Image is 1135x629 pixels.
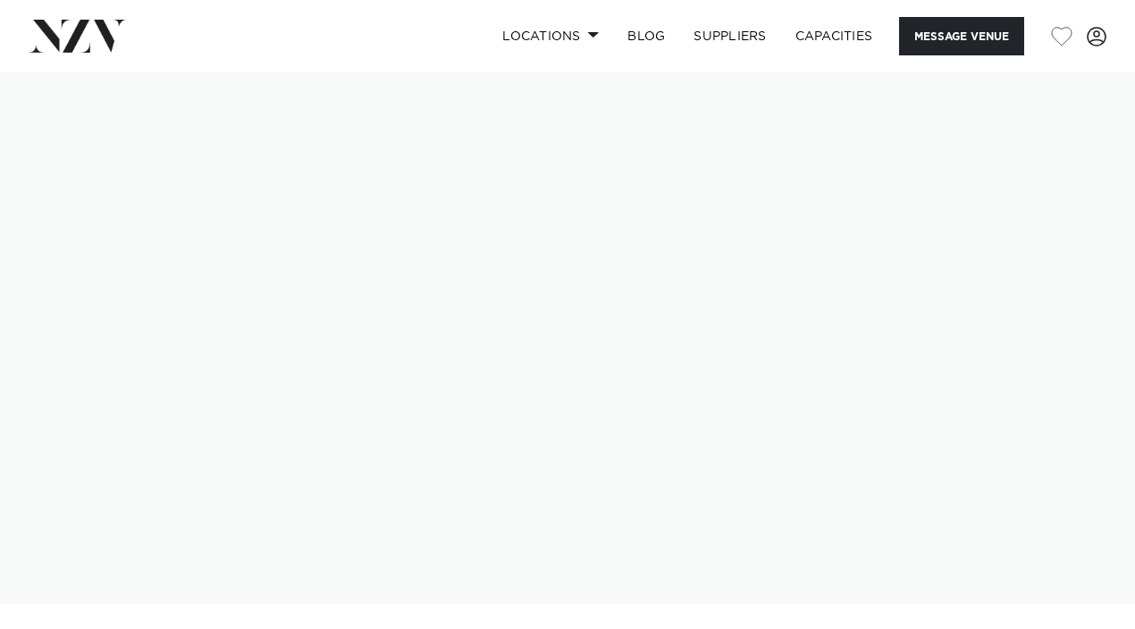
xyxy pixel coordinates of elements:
a: SUPPLIERS [679,17,780,55]
a: Capacities [781,17,887,55]
a: BLOG [613,17,679,55]
button: Message Venue [899,17,1024,55]
img: nzv-logo.png [29,20,126,52]
a: Locations [488,17,613,55]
